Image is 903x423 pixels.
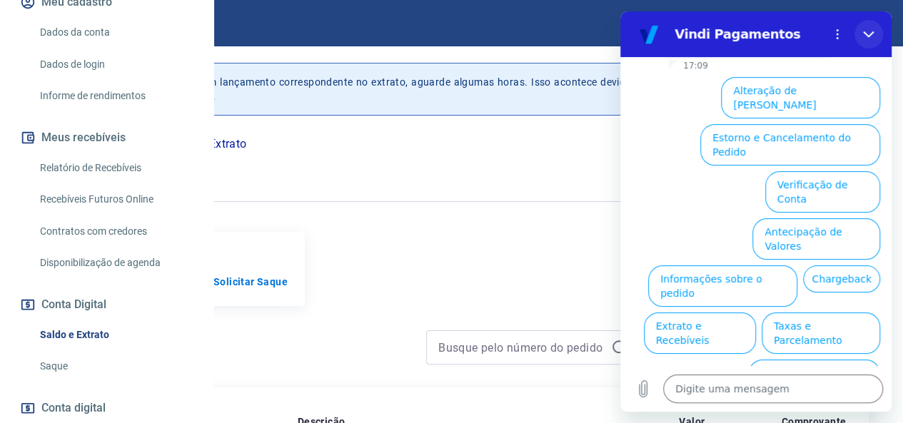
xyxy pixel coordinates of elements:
[34,185,196,214] a: Recebíveis Futuros Online
[77,75,835,103] p: Se o saldo aumentar sem um lançamento correspondente no extrato, aguarde algumas horas. Isso acon...
[17,289,196,320] button: Conta Digital
[34,320,196,350] a: Saldo e Extrato
[213,275,288,289] a: Solicitar Saque
[41,398,106,418] span: Conta digital
[34,81,196,111] a: Informe de rendimentos
[34,217,196,246] a: Contratos com credores
[34,352,196,381] a: Saque
[620,11,892,412] iframe: Janela de mensagens
[34,248,196,277] a: Disponibilização de agenda
[438,337,605,358] input: Busque pelo número do pedido
[34,18,196,47] a: Dados da conta
[34,153,196,183] a: Relatório de Recebíveis
[34,336,409,365] h4: Extrato
[34,50,196,79] a: Dados de login
[834,10,886,36] button: Sair
[17,122,196,153] button: Meus recebíveis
